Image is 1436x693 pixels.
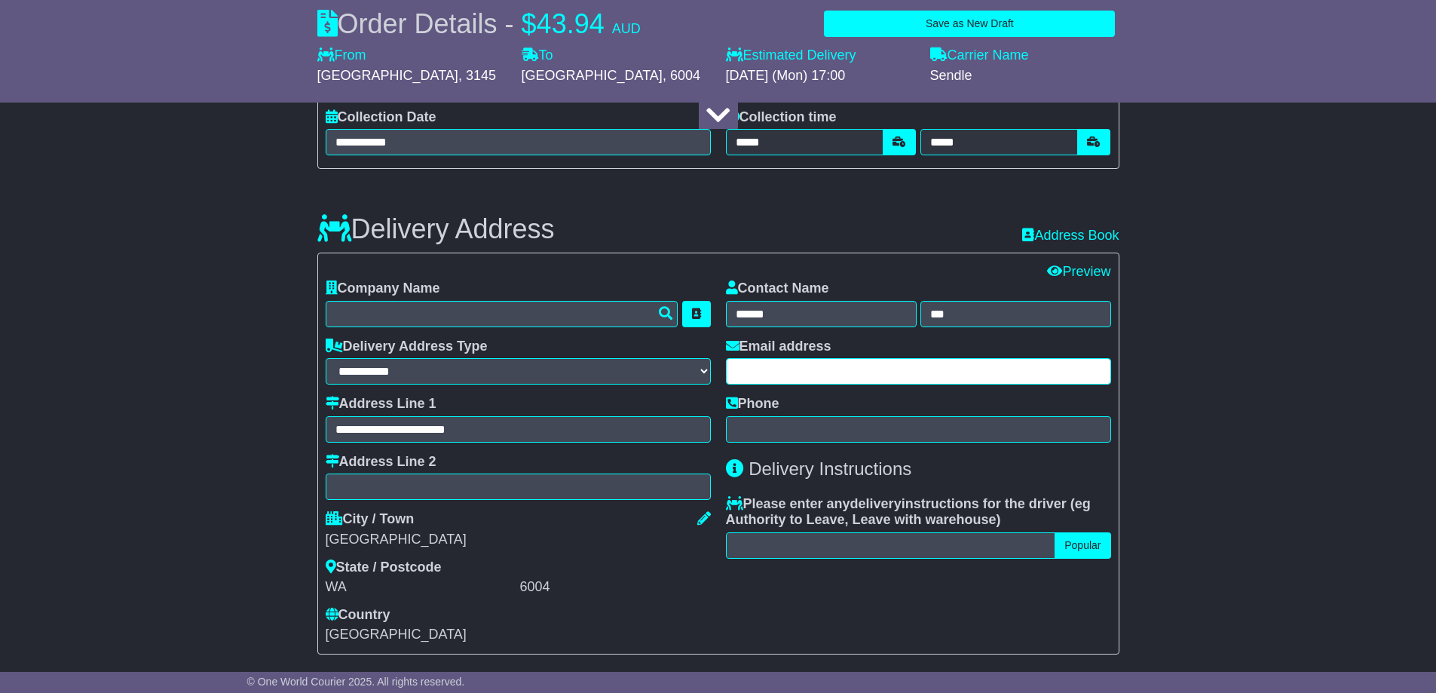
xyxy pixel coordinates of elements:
a: Address Book [1022,228,1119,243]
label: Collection Date [326,109,436,126]
label: Company Name [326,281,440,297]
a: Preview [1047,264,1110,279]
button: Popular [1055,532,1110,559]
label: Email address [726,339,831,355]
h3: Delivery Address [317,214,555,244]
label: Delivery Address Type [326,339,488,355]
div: 6004 [520,579,711,596]
span: , 6004 [663,68,700,83]
div: Order Details - [317,8,641,40]
label: Address Line 1 [326,396,436,412]
button: Save as New Draft [824,11,1115,37]
span: , 3145 [458,68,496,83]
label: Country [326,607,390,624]
div: WA [326,579,516,596]
label: Address Line 2 [326,454,436,471]
span: [GEOGRAPHIC_DATA] [317,68,458,83]
div: [DATE] (Mon) 17:00 [726,68,915,84]
span: Delivery Instructions [749,458,911,479]
div: Sendle [930,68,1119,84]
span: delivery [850,496,902,511]
span: [GEOGRAPHIC_DATA] [326,627,467,642]
label: Estimated Delivery [726,48,915,64]
label: Contact Name [726,281,829,297]
div: [GEOGRAPHIC_DATA] [326,532,711,548]
label: Please enter any instructions for the driver ( ) [726,496,1111,529]
label: Phone [726,396,779,412]
label: State / Postcode [326,560,442,576]
span: 43.94 [537,8,605,39]
span: AUD [612,21,641,36]
span: $ [522,8,537,39]
span: [GEOGRAPHIC_DATA] [522,68,663,83]
span: © One World Courier 2025. All rights reserved. [247,676,465,688]
label: City / Town [326,511,415,528]
span: eg Authority to Leave, Leave with warehouse [726,496,1091,528]
label: From [317,48,366,64]
label: Carrier Name [930,48,1029,64]
label: To [522,48,553,64]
